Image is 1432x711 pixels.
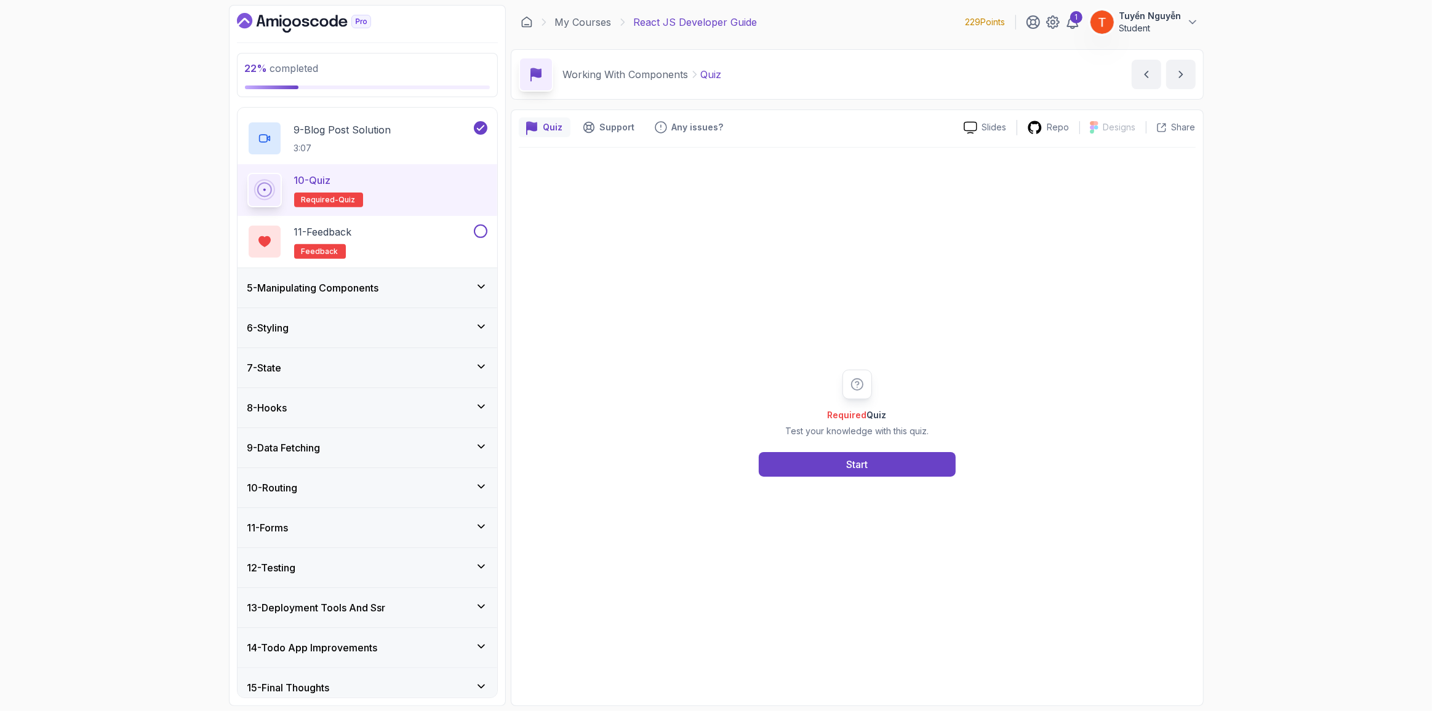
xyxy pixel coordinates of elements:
p: Quiz [543,121,563,133]
h3: 13 - Deployment Tools And Ssr [247,600,386,615]
span: Required- [302,195,339,205]
button: previous content [1132,60,1161,89]
div: Start [846,457,868,472]
h3: 15 - Final Thoughts [247,680,330,695]
h3: 11 - Forms [247,520,289,535]
button: 6-Styling [238,308,497,348]
h2: Quiz [785,409,929,421]
div: 1 [1070,11,1082,23]
a: My Courses [555,15,612,30]
button: 15-Final Thoughts [238,668,497,707]
p: Repo [1047,121,1070,133]
h3: 8 - Hooks [247,400,287,415]
a: 1 [1065,15,1080,30]
button: 10-Routing [238,468,497,507]
p: Slides [982,121,1007,133]
button: 8-Hooks [238,388,497,427]
p: Tuyển Nguyễn [1119,10,1182,22]
a: Slides [954,121,1017,134]
button: 11-Feedbackfeedback [247,224,487,259]
p: Support [600,121,635,133]
span: completed [245,62,319,74]
button: 13-Deployment Tools And Ssr [238,588,497,627]
button: 7-State [238,348,497,387]
button: Share [1146,121,1196,133]
span: Required [828,410,867,420]
a: Dashboard [237,13,399,33]
button: quiz button [519,117,570,137]
button: Support button [575,117,642,137]
p: Any issues? [672,121,724,133]
p: 10 - Quiz [294,173,331,188]
button: Start [759,452,956,477]
button: next content [1166,60,1196,89]
p: Working With Components [563,67,689,82]
h3: 5 - Manipulating Components [247,280,379,295]
p: 9 - Blog Post Solution [294,122,391,137]
p: 11 - Feedback [294,224,352,239]
h3: 6 - Styling [247,320,289,335]
button: 9-Blog Post Solution3:07 [247,121,487,156]
button: 5-Manipulating Components [238,268,497,308]
h3: 14 - Todo App Improvements [247,640,378,655]
h3: 10 - Routing [247,480,298,495]
p: Share [1172,121,1196,133]
button: Feedback button [647,117,731,137]
p: Quiz [701,67,722,82]
h3: 7 - State [247,360,282,375]
h3: 9 - Data Fetching [247,440,321,455]
p: React JS Developer Guide [634,15,758,30]
a: Repo [1017,120,1079,135]
button: 9-Data Fetching [238,428,497,467]
button: user profile imageTuyển NguyễnStudent [1090,10,1199,34]
h3: 12 - Testing [247,560,296,575]
p: 3:07 [294,142,391,154]
img: user profile image [1090,10,1114,34]
button: 10-QuizRequired-quiz [247,173,487,207]
button: 11-Forms [238,508,497,547]
p: Student [1119,22,1182,34]
button: 12-Testing [238,548,497,587]
p: 229 Points [966,16,1006,28]
p: Test your knowledge with this quiz. [785,425,929,437]
p: Designs [1103,121,1136,133]
a: Dashboard [521,16,533,28]
span: quiz [339,195,356,205]
button: 14-Todo App Improvements [238,628,497,667]
span: feedback [302,247,338,256]
span: 22 % [245,62,268,74]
